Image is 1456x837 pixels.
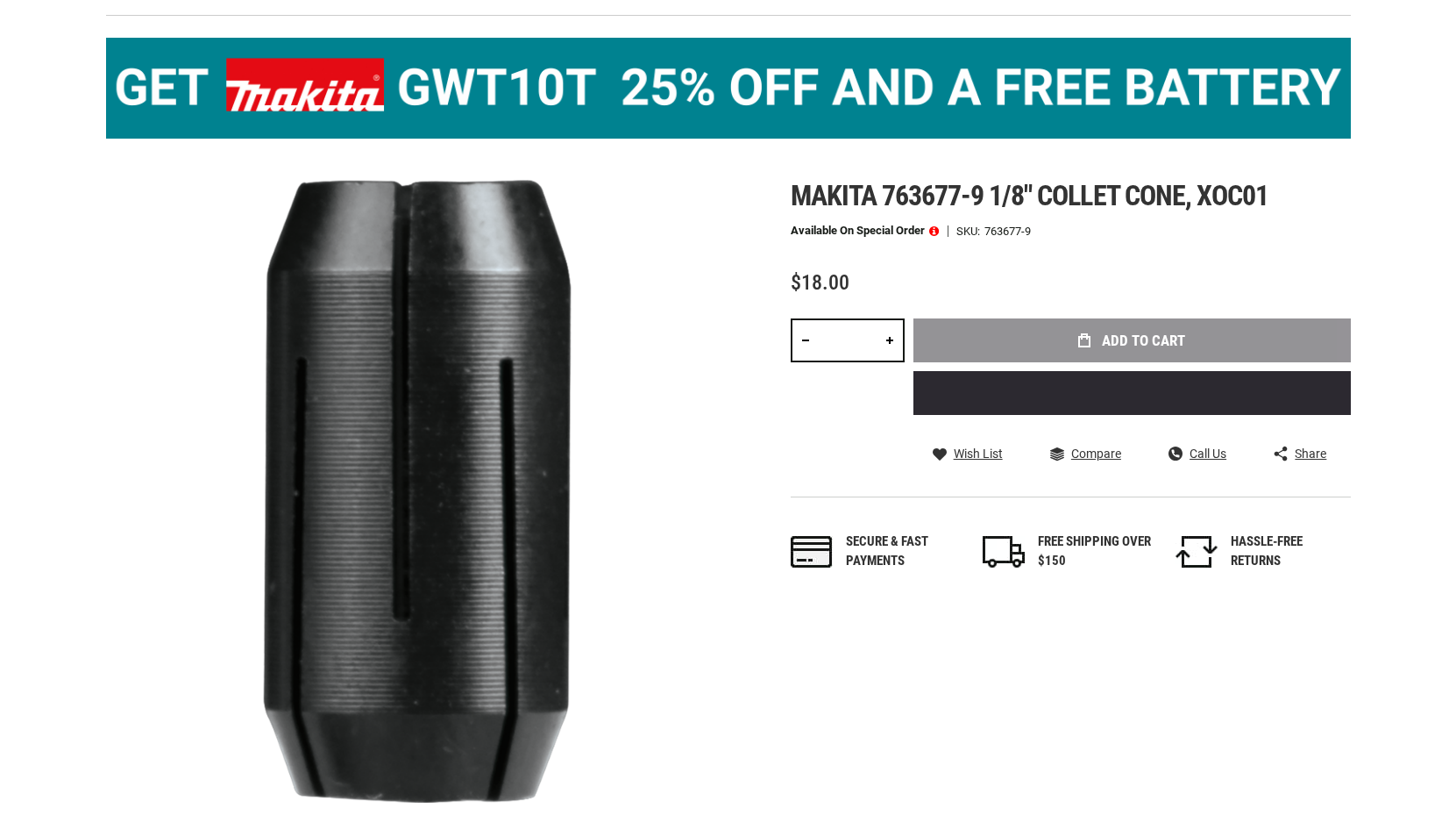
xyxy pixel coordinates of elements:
[1071,447,1121,460] span: Compare
[791,536,833,568] img: payments
[933,446,1003,461] a: Wish List
[791,270,849,295] span: $18.00
[956,225,984,237] strong: SKU
[954,447,1003,460] span: Wish List
[791,225,939,237] p: Available on Special Order
[846,533,960,570] div: Secure & fast payments
[984,225,1031,237] div: 763677-9
[106,38,1351,139] img: BOGO: Buy the Makita® XGT IMpact Wrench (GWT10T), get the BL4040 4ah Battery FREE!
[1175,536,1218,568] img: returns
[983,536,1025,568] img: shipping
[106,180,728,803] img: main product photo
[1231,533,1345,570] div: HASSLE-FREE RETURNS
[1295,447,1326,460] span: Share
[1168,446,1226,461] a: Call Us
[791,179,1269,212] span: Makita 763677-9 1/8" collet cone, xoc01
[1190,447,1226,460] span: Call Us
[1050,446,1121,461] a: Compare
[1038,533,1152,570] div: FREE SHIPPING OVER $150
